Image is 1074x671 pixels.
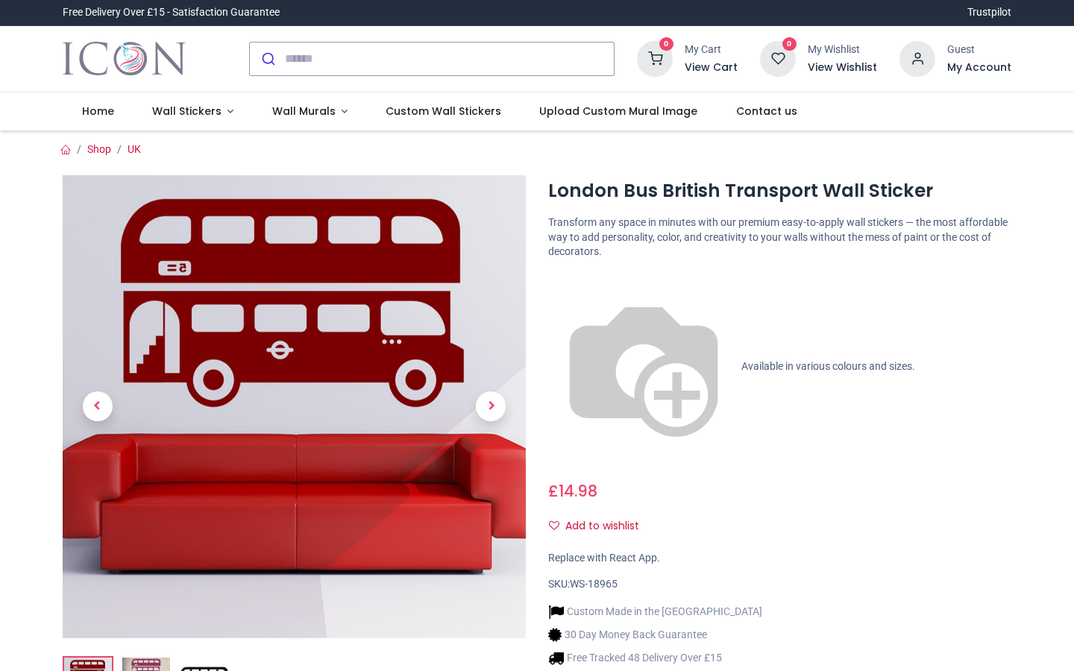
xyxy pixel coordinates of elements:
li: Custom Made in the [GEOGRAPHIC_DATA] [548,604,762,620]
h1: London Bus British Transport Wall Sticker [548,178,1011,204]
a: 0 [760,51,796,63]
span: £ [548,480,597,502]
sup: 0 [782,37,797,51]
div: Guest [947,42,1011,57]
a: 0 [637,51,673,63]
a: Previous [63,245,132,569]
span: Contact us [736,104,797,119]
span: Wall Murals [272,104,336,119]
a: Shop [87,143,111,155]
span: Home [82,104,114,119]
span: Available in various colours and sizes. [741,360,915,372]
img: Icon Wall Stickers [63,38,186,80]
div: My Cart [685,42,738,57]
span: Next [476,391,506,421]
img: color-wheel.png [548,271,739,462]
a: Logo of Icon Wall Stickers [63,38,186,80]
div: Free Delivery Over £15 - Satisfaction Guarantee [63,5,280,20]
span: Upload Custom Mural Image [539,104,697,119]
a: Wall Murals [253,92,367,131]
a: Trustpilot [967,5,1011,20]
a: UK [128,143,141,155]
a: My Account [947,60,1011,75]
div: SKU: [548,577,1011,592]
div: My Wishlist [808,42,877,57]
sup: 0 [659,37,673,51]
span: 14.98 [559,480,597,502]
li: 30 Day Money Back Guarantee [548,627,762,643]
button: Submit [250,42,285,75]
p: Transform any space in minutes with our premium easy-to-apply wall stickers — the most affordable... [548,215,1011,259]
span: WS-18965 [570,578,618,590]
div: Replace with React App. [548,551,1011,566]
span: Previous [83,391,113,421]
span: Wall Stickers [152,104,222,119]
span: Custom Wall Stickers [386,104,501,119]
a: Next [456,245,526,569]
a: Wall Stickers [133,92,253,131]
img: London Bus British Transport Wall Sticker [63,175,526,638]
a: View Wishlist [808,60,877,75]
a: View Cart [685,60,738,75]
li: Free Tracked 48 Delivery Over £15 [548,650,762,666]
i: Add to wishlist [549,520,559,531]
button: Add to wishlistAdd to wishlist [548,514,652,539]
